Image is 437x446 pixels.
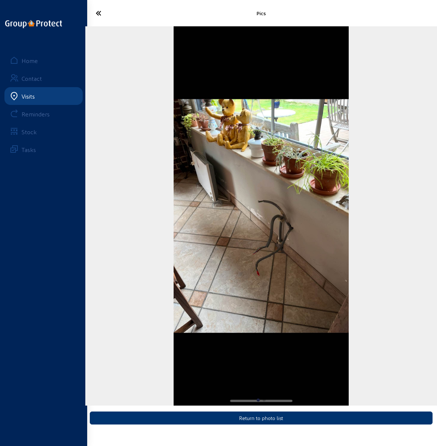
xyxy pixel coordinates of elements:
button: Return to photo list [90,412,433,424]
a: Visits [4,87,83,105]
div: Reminders [22,110,50,118]
div: Contact [22,75,42,82]
a: Contact [4,69,83,87]
a: Stock [4,123,83,141]
div: Tasks [22,146,36,153]
div: Visits [22,93,35,100]
div: Pics [144,10,378,16]
img: 9af56326-a107-d065-e78d-4c79f7483f46.png [174,26,349,406]
a: Reminders [4,105,83,123]
img: logo-oneline.png [5,20,62,28]
a: Home [4,52,83,69]
div: Home [22,57,38,64]
div: Stock [22,128,37,135]
swiper-slide: 1 / 2 [85,26,437,406]
a: Tasks [4,141,83,158]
